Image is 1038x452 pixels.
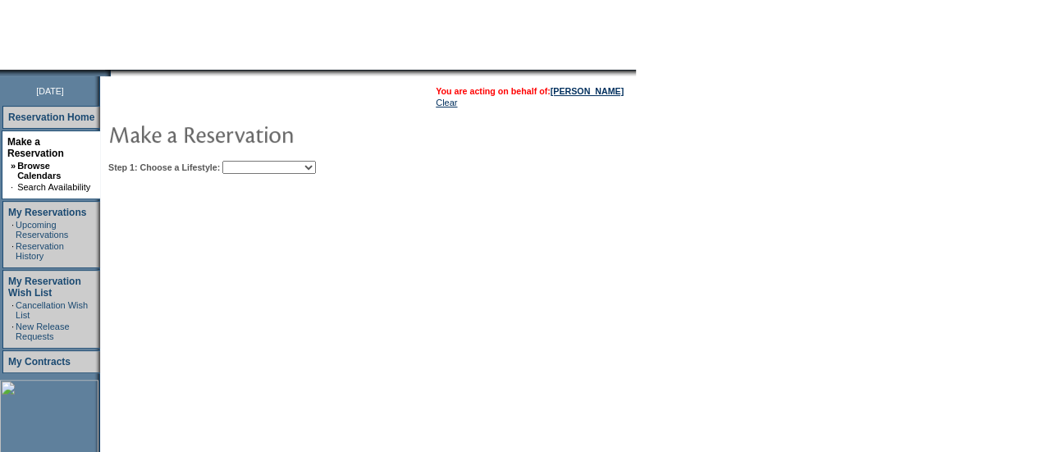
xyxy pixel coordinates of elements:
[7,136,64,159] a: Make a Reservation
[436,86,624,96] span: You are acting on behalf of:
[17,161,61,180] a: Browse Calendars
[551,86,624,96] a: [PERSON_NAME]
[108,117,437,150] img: pgTtlMakeReservation.gif
[8,276,81,299] a: My Reservation Wish List
[108,162,220,172] b: Step 1: Choose a Lifestyle:
[8,207,86,218] a: My Reservations
[16,241,64,261] a: Reservation History
[16,220,68,240] a: Upcoming Reservations
[11,182,16,192] td: ·
[17,182,90,192] a: Search Availability
[8,356,71,368] a: My Contracts
[105,70,111,76] img: promoShadowLeftCorner.gif
[36,86,64,96] span: [DATE]
[8,112,94,123] a: Reservation Home
[11,241,14,261] td: ·
[16,300,88,320] a: Cancellation Wish List
[11,322,14,341] td: ·
[11,300,14,320] td: ·
[436,98,457,107] a: Clear
[111,70,112,76] img: blank.gif
[11,161,16,171] b: »
[16,322,69,341] a: New Release Requests
[11,220,14,240] td: ·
